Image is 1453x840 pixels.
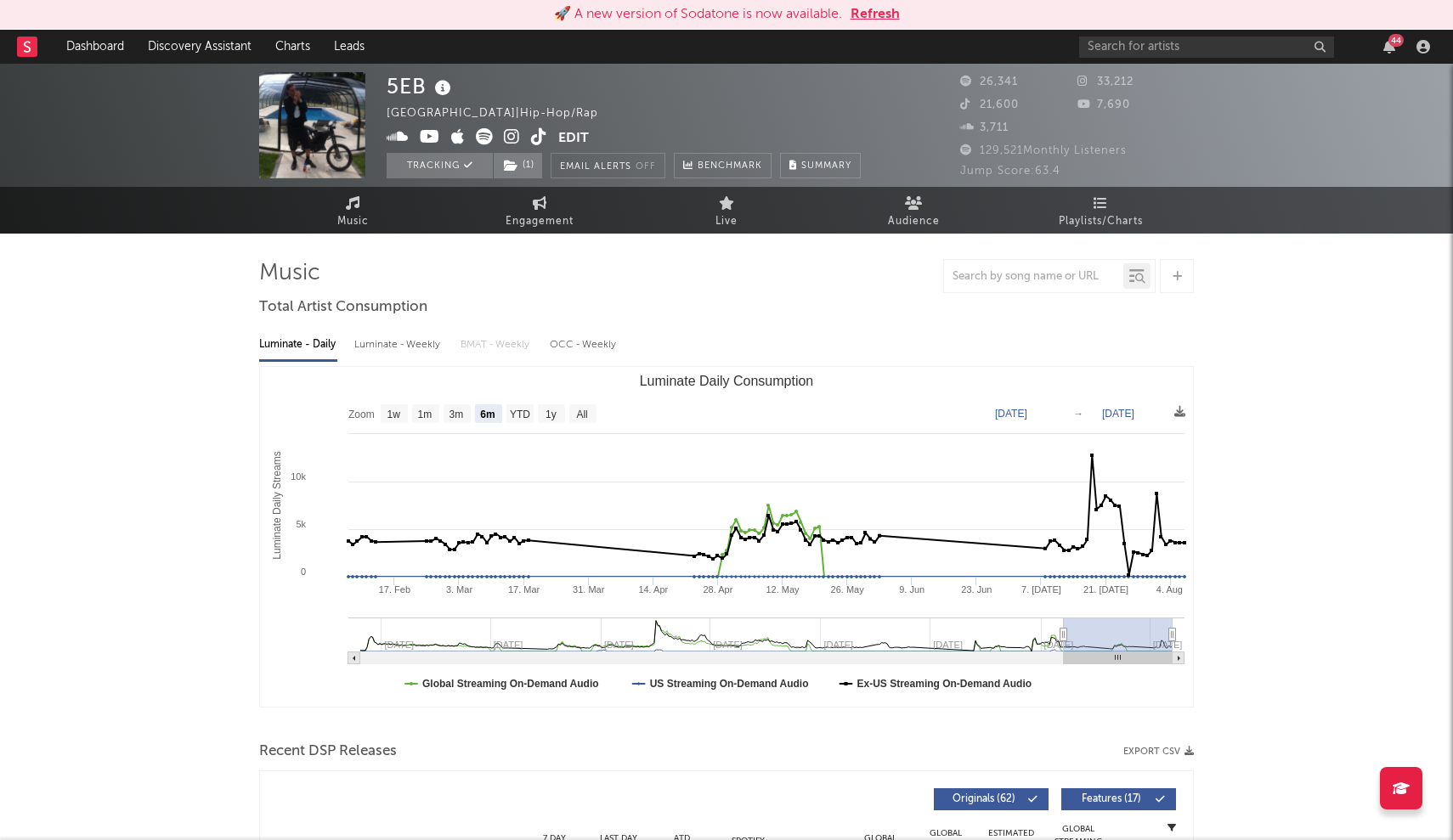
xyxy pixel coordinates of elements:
span: Total Artist Consumption [259,297,427,318]
a: Discovery Assistant [136,30,263,64]
a: Benchmark [674,153,772,178]
span: 3,711 [960,122,1009,133]
em: Off [636,162,656,172]
text: Zoom [348,409,375,420]
input: Search for artists [1079,37,1334,58]
div: 🚀 A new version of Sodatone is now available. [554,4,842,25]
text: 17. Feb [379,584,410,595]
text: 4. Aug [1156,584,1183,595]
button: Edit [558,128,589,149]
a: Audience [820,187,1007,234]
text: 26. May [831,584,865,595]
span: Audience [888,211,940,232]
span: ( 1 ) [493,153,543,178]
text: 1y [546,409,557,420]
a: Live [633,187,820,234]
button: Export CSV [1123,747,1194,757]
text: 6m [480,409,495,420]
div: OCC - Weekly [550,330,618,359]
text: [DATE] [1153,640,1183,650]
a: Dashboard [54,30,136,64]
span: Summary [801,161,851,171]
button: Summary [780,153,861,178]
span: Jump Score: 63.4 [960,166,1060,177]
div: Luminate - Daily [259,330,337,359]
text: → [1073,408,1083,420]
text: YTD [510,409,530,420]
text: 14. Apr [638,584,668,595]
text: Luminate Daily Streams [271,451,283,559]
a: Music [259,187,446,234]
text: 10k [291,471,306,482]
span: 33,212 [1077,76,1134,87]
button: Refresh [851,4,900,25]
text: Global Streaming On-Demand Audio [422,678,599,690]
text: 1m [418,409,433,420]
a: Charts [263,30,322,64]
a: Engagement [446,187,633,234]
span: Music [337,211,369,232]
text: 12. May [766,584,800,595]
text: Luminate Daily Consumption [640,374,814,388]
text: Ex-US Streaming On-Demand Audio [857,678,1032,690]
button: Features(17) [1061,788,1176,810]
a: Playlists/Charts [1007,187,1194,234]
button: Tracking [387,153,493,178]
a: Leads [322,30,376,64]
text: 1w [387,409,401,420]
span: Engagement [506,211,574,232]
div: Luminate - Weekly [354,330,444,359]
span: 21,600 [960,99,1019,110]
button: Originals(62) [934,788,1049,810]
button: 44 [1383,40,1395,54]
text: 9. Jun [899,584,924,595]
span: 26,341 [960,76,1018,87]
button: Email AlertsOff [551,153,665,178]
text: 23. Jun [961,584,992,595]
text: 3m [449,409,464,420]
text: 28. Apr [703,584,732,595]
text: [DATE] [1102,408,1134,420]
div: [GEOGRAPHIC_DATA] | Hip-Hop/Rap [387,104,618,124]
span: 129,521 Monthly Listeners [960,145,1127,156]
span: Playlists/Charts [1059,211,1143,232]
text: All [576,409,587,420]
span: Live [715,211,738,232]
span: Benchmark [698,156,762,177]
text: 5k [296,519,306,529]
text: 31. Mar [573,584,605,595]
button: (1) [494,153,542,178]
text: 21. [DATE] [1083,584,1128,595]
text: 3. Mar [446,584,473,595]
text: US Streaming On-Demand Audio [650,678,809,690]
span: 7,690 [1077,99,1130,110]
text: 0 [301,567,306,577]
text: 7. [DATE] [1021,584,1061,595]
input: Search by song name or URL [944,270,1123,284]
div: 5EB [387,72,455,100]
span: Originals ( 62 ) [945,794,1023,804]
text: [DATE] [995,408,1027,420]
text: 17. Mar [508,584,540,595]
div: 44 [1388,34,1404,47]
span: Recent DSP Releases [259,741,397,762]
span: Features ( 17 ) [1072,794,1151,804]
svg: Luminate Daily Consumption [260,367,1193,707]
